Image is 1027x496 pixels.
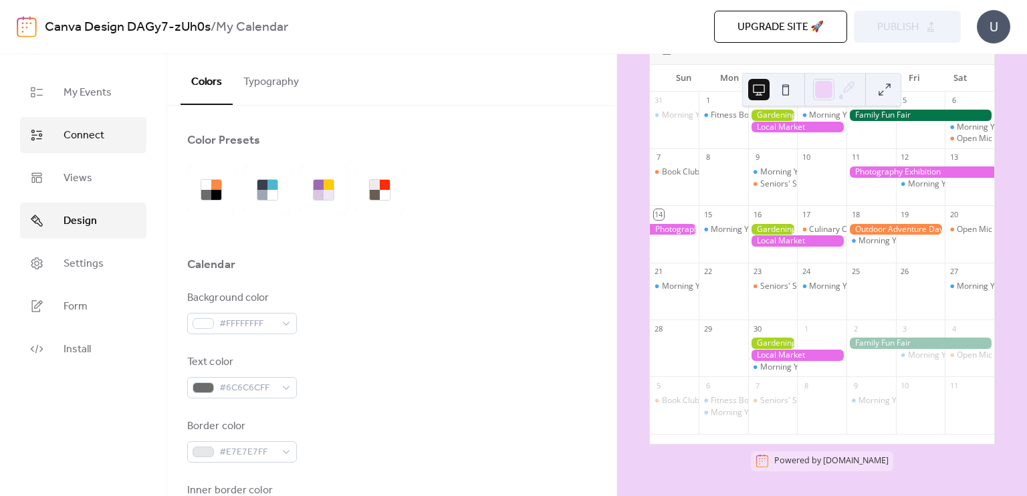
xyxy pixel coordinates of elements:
[64,256,104,272] span: Settings
[703,152,713,162] div: 8
[957,350,1014,361] div: Open Mic Night
[45,15,211,40] a: Canva Design DAGy7-zUh0s
[219,380,275,396] span: #6C6C6CFF
[748,362,798,373] div: Morning Yoga Bliss
[64,342,91,358] span: Install
[699,407,748,418] div: Morning Yoga Bliss
[801,152,811,162] div: 10
[850,152,861,162] div: 11
[661,65,707,92] div: Sun
[753,65,799,92] div: Tue
[714,11,847,43] button: Upgrade site 🚀
[850,324,861,334] div: 2
[900,324,910,334] div: 3
[760,281,830,292] div: Seniors' Social Tea
[699,224,748,235] div: Morning Yoga Bliss
[737,19,824,35] span: Upgrade site 🚀
[703,267,713,277] div: 22
[900,267,910,277] div: 26
[809,224,894,235] div: Culinary Cooking Class
[760,166,832,178] div: Morning Yoga Bliss
[900,380,910,390] div: 10
[699,395,748,406] div: Fitness Bootcamp
[711,395,777,406] div: Fitness Bootcamp
[64,170,92,187] span: Views
[187,132,260,148] div: Color Presets
[774,455,889,467] div: Powered by
[945,350,994,361] div: Open Mic Night
[801,209,811,219] div: 17
[809,110,881,121] div: Morning Yoga Bliss
[957,133,1014,144] div: Open Mic Night
[949,267,959,277] div: 27
[748,178,798,190] div: Seniors' Social Tea
[846,166,994,178] div: Photography Exhibition
[846,235,896,247] div: Morning Yoga Bliss
[957,224,1014,235] div: Open Mic Night
[850,380,861,390] div: 9
[748,224,798,235] div: Gardening Workshop
[711,224,782,235] div: Morning Yoga Bliss
[219,445,275,461] span: #E7E7E7FF
[977,10,1010,43] div: U
[662,166,739,178] div: Book Club Gathering
[846,224,945,235] div: Outdoor Adventure Day
[703,96,713,106] div: 1
[797,281,846,292] div: Morning Yoga Bliss
[650,110,699,121] div: Morning Yoga Bliss
[181,54,233,105] button: Colors
[650,224,699,235] div: Photography Exhibition
[703,380,713,390] div: 6
[662,395,739,406] div: Book Club Gathering
[752,380,762,390] div: 7
[945,122,994,133] div: Morning Yoga Bliss
[20,117,146,153] a: Connect
[845,65,891,92] div: Thu
[64,85,112,101] span: My Events
[650,281,699,292] div: Morning Yoga Bliss
[748,395,798,406] div: Seniors' Social Tea
[187,354,294,370] div: Text color
[850,267,861,277] div: 25
[662,110,733,121] div: Morning Yoga Bliss
[859,235,930,247] div: Morning Yoga Bliss
[891,65,937,92] div: Fri
[707,65,753,92] div: Mon
[945,133,994,144] div: Open Mic Night
[748,110,798,121] div: Gardening Workshop
[752,324,762,334] div: 30
[64,213,97,229] span: Design
[748,338,798,349] div: Gardening Workshop
[809,281,881,292] div: Morning Yoga Bliss
[654,209,664,219] div: 14
[654,96,664,106] div: 31
[896,350,945,361] div: Morning Yoga Bliss
[945,281,994,292] div: Morning Yoga Bliss
[823,455,889,467] a: [DOMAIN_NAME]
[650,395,699,406] div: Book Club Gathering
[846,338,994,349] div: Family Fun Fair
[711,407,782,418] div: Morning Yoga Bliss
[20,245,146,281] a: Settings
[20,331,146,367] a: Install
[233,54,310,104] button: Typography
[703,209,713,219] div: 15
[949,152,959,162] div: 13
[17,16,37,37] img: logo
[748,281,798,292] div: Seniors' Social Tea
[846,110,994,121] div: Family Fun Fair
[187,290,294,306] div: Background color
[760,178,830,190] div: Seniors' Social Tea
[752,152,762,162] div: 9
[748,235,846,247] div: Local Market
[900,96,910,106] div: 5
[937,65,984,92] div: Sat
[752,209,762,219] div: 16
[801,324,811,334] div: 1
[219,316,275,332] span: #FFFFFFFF
[949,324,959,334] div: 4
[896,178,945,190] div: Morning Yoga Bliss
[20,288,146,324] a: Form
[748,350,846,361] div: Local Market
[20,74,146,110] a: My Events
